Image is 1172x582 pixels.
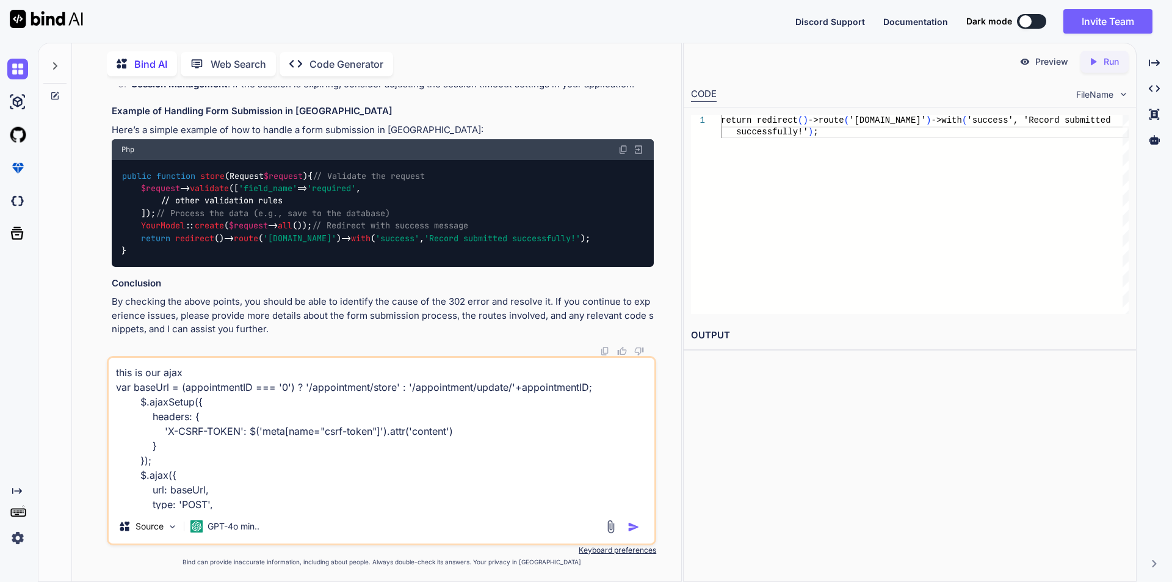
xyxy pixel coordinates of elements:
span: redirect [175,233,214,244]
span: function [156,170,195,181]
span: ( ) [156,170,308,181]
p: Code Generator [309,57,383,71]
img: chevron down [1118,89,1129,100]
img: ai-studio [7,92,28,112]
span: return redirect [721,115,798,125]
span: FileName [1076,89,1113,101]
img: premium [7,158,28,178]
span: return [141,233,170,244]
span: Documentation [883,16,948,27]
textarea: this is our ajax var baseUrl = (appointmentID === '0') ? '/appointment/store' : '/appointment/upd... [109,358,654,509]
p: Here’s a simple example of how to handle a form submission in [GEOGRAPHIC_DATA]: [112,123,654,137]
span: ( [962,115,967,125]
button: Invite Team [1063,9,1152,34]
span: $request [264,170,303,181]
span: 'Record submitted successfully!' [424,233,581,244]
span: create [195,220,224,231]
span: // Redirect with success message [312,220,468,231]
span: Request [230,170,303,181]
span: ->with [931,115,961,125]
img: copy [618,145,628,155]
span: with [351,233,371,244]
span: $request [229,220,268,231]
button: Documentation [883,15,948,28]
img: Bind AI [10,10,83,28]
div: CODE [691,87,717,102]
p: Web Search [211,57,266,71]
h3: Conclusion [112,277,654,291]
img: Pick Models [167,522,178,532]
div: 1 [691,115,705,126]
button: Discord Support [795,15,865,28]
p: Bind can provide inaccurate information, including about people. Always double-check its answers.... [107,558,656,567]
span: Php [121,145,134,155]
h2: OUTPUT [684,321,1136,350]
p: By checking the above points, you should be able to identify the cause of the 302 error and resol... [112,295,654,336]
span: 'field_name' [239,183,297,194]
img: preview [1019,56,1030,67]
img: icon [628,521,640,533]
span: 'success', 'Record submitted [967,115,1110,125]
span: // Validate the request [313,170,425,181]
img: GPT-4o mini [190,520,203,533]
h3: Example of Handling Form Submission in [GEOGRAPHIC_DATA] [112,104,654,118]
span: ( [798,115,803,125]
p: Run [1104,56,1119,68]
span: route [234,233,258,244]
code: { -> ([ => , // other validation rules ]); :: ( -> ()); ()-> ( )-> ( , ); } [121,170,590,257]
img: chat [7,59,28,79]
p: Keyboard preferences [107,545,656,555]
span: '[DOMAIN_NAME]' [263,233,336,244]
span: ) [803,115,808,125]
img: copy [600,346,610,356]
img: settings [7,528,28,548]
img: githubLight [7,125,28,145]
span: '[DOMAIN_NAME]' [849,115,926,125]
span: ->route [808,115,844,125]
span: ( [844,115,848,125]
span: Discord Support [795,16,865,27]
img: dislike [634,346,644,356]
span: YourModel [141,220,185,231]
img: Open in Browser [633,144,644,155]
span: ) [926,115,931,125]
span: validate [190,183,229,194]
span: // Process the data (e.g., save to the database) [156,208,390,219]
img: like [617,346,627,356]
span: successfully!' [736,127,808,137]
img: attachment [604,520,618,534]
span: $request [141,183,180,194]
span: ) [808,127,812,137]
span: all [278,220,292,231]
span: 'required' [307,183,356,194]
span: public [122,170,151,181]
img: darkCloudIdeIcon [7,191,28,211]
p: Source [136,520,164,533]
p: Preview [1035,56,1068,68]
span: ; [813,127,818,137]
p: GPT-4o min.. [208,520,259,533]
span: 'success' [375,233,419,244]
p: Bind AI [134,57,167,71]
span: store [200,170,225,181]
span: Dark mode [966,15,1012,27]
